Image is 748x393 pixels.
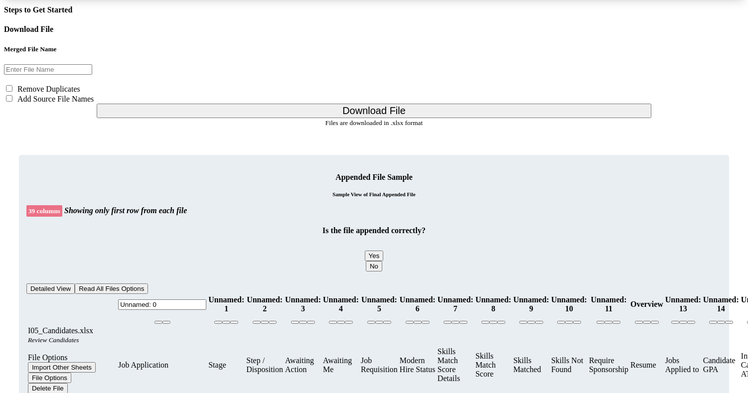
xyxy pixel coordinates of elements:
input: Enter File Name [4,64,92,75]
th: Unnamed: 2 [246,295,284,314]
button: Yes [365,251,384,261]
span: Remove Duplicates [14,85,80,93]
th: Unnamed: 1 [208,295,245,314]
th: Unnamed: 14 [703,295,740,314]
th: Overview [630,295,664,314]
th: Unnamed: 10 [551,295,588,314]
h5: Merged File Name [4,45,744,53]
h4: Steps to Get Started [4,5,744,14]
button: Import Other Sheets [28,362,96,373]
th: Unnamed: 4 [322,295,359,314]
h4: Download File [4,25,744,34]
th: Unnamed: 7 [437,295,474,314]
button: Read All Files Options [75,283,148,294]
th: Unnamed: 8 [475,295,512,314]
small: Files are downloaded in .xlsx format [325,119,423,127]
span: Add Source File Names [14,95,94,103]
button: File Options [28,373,71,383]
b: Showing only first row from each file [64,206,187,215]
th: Unnamed: 5 [360,295,398,314]
b: 39 columns [28,207,60,215]
th: Unnamed: 9 [513,295,550,314]
th: Unnamed: 11 [589,295,629,314]
h6: Sample View of Final Appended File [26,191,722,199]
button: No [366,261,382,271]
div: File Options [28,353,116,362]
i: Review Candidates [28,336,79,344]
th: Unnamed: 3 [285,295,321,314]
th: Unnamed: 6 [399,295,436,314]
button: Detailed View [26,283,75,294]
h4: Is the file appended correctly? [26,226,722,235]
h4: Appended File Sample [26,173,722,183]
button: Download File [97,104,652,118]
th: Unnamed: 13 [665,295,702,314]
